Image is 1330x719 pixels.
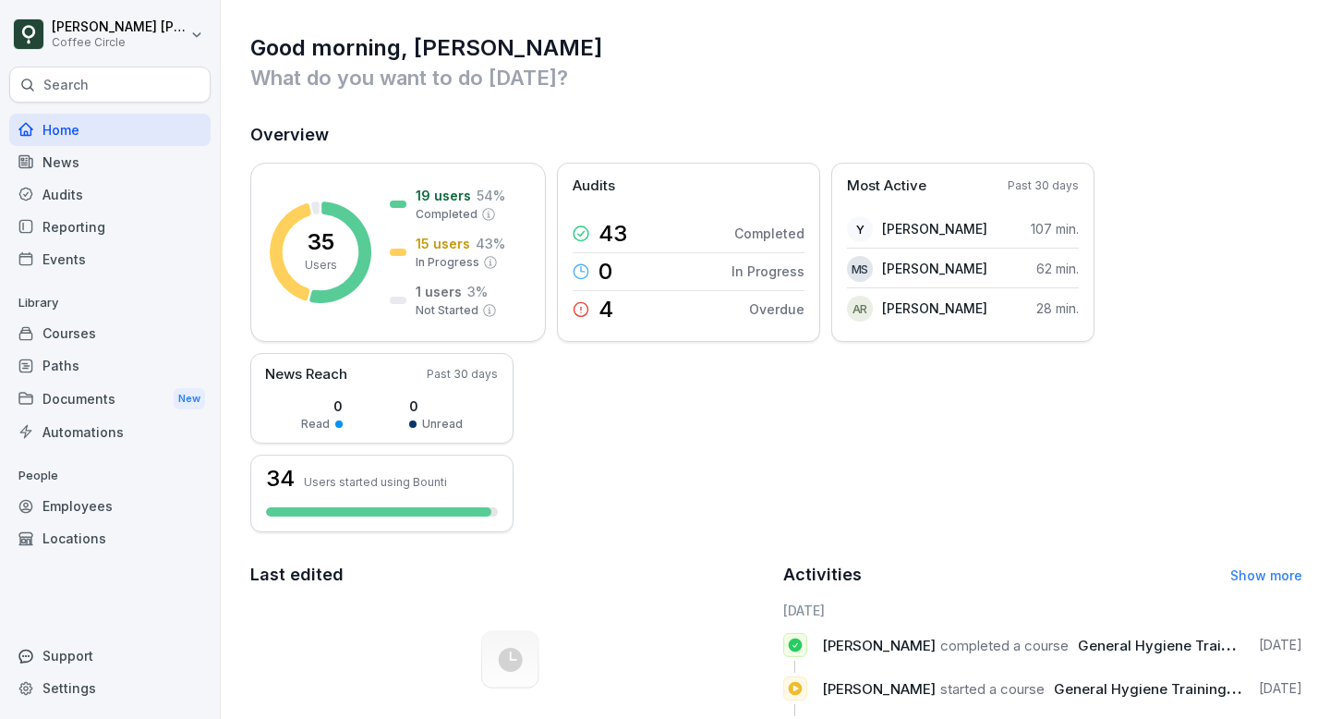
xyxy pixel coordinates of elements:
p: 0 [301,396,343,416]
p: In Progress [731,262,804,281]
p: People [9,461,211,491]
a: Audits [9,178,211,211]
a: Home [9,114,211,146]
p: [DATE] [1259,679,1302,698]
p: [PERSON_NAME] [882,259,987,278]
p: Search [43,76,89,94]
span: General Hygiene Training (acc LHMV §4) [1054,680,1330,698]
h3: 34 [266,468,295,490]
div: Y [847,216,873,242]
p: Completed [734,224,804,243]
p: 54 % [477,186,505,205]
div: AR [847,296,873,322]
p: 43 [598,223,627,245]
div: MS [847,256,873,282]
a: Automations [9,416,211,448]
span: completed a course [940,637,1069,654]
p: [PERSON_NAME] [882,299,987,318]
p: 0 [598,261,612,283]
p: [DATE] [1259,636,1302,654]
h6: [DATE] [783,601,1303,620]
a: News [9,146,211,178]
p: Coffee Circle [52,36,187,49]
p: Past 30 days [1008,177,1079,194]
span: [PERSON_NAME] [822,637,936,654]
a: Paths [9,349,211,382]
a: Show more [1230,567,1302,583]
p: Not Started [416,302,478,319]
p: Unread [422,416,463,433]
p: Completed [416,206,478,223]
p: In Progress [416,254,479,271]
a: DocumentsNew [9,382,211,416]
p: News Reach [265,364,347,385]
p: Audits [573,176,615,197]
p: 3 % [467,282,488,301]
p: Most Active [847,176,926,197]
p: 35 [308,231,334,253]
p: What do you want to do [DATE]? [250,63,1302,92]
a: Events [9,243,211,275]
a: Locations [9,522,211,554]
h1: Good morning, [PERSON_NAME] [250,33,1302,63]
p: Past 30 days [427,366,498,383]
p: 43 % [476,234,505,253]
a: Courses [9,317,211,349]
a: Employees [9,490,211,522]
p: 0 [409,396,463,416]
span: [PERSON_NAME] [822,680,936,698]
div: New [174,388,205,409]
p: 28 min. [1036,299,1079,318]
p: [PERSON_NAME] [882,219,987,238]
p: 4 [598,299,613,321]
h2: Overview [250,122,1302,148]
p: 62 min. [1036,259,1079,278]
a: Settings [9,672,211,704]
h2: Activities [783,562,862,588]
span: started a course [940,680,1045,698]
p: 19 users [416,186,471,205]
p: 1 users [416,282,462,301]
a: Reporting [9,211,211,243]
p: Library [9,288,211,318]
div: Support [9,640,211,672]
p: 15 users [416,234,470,253]
h2: Last edited [250,562,770,588]
p: Overdue [749,299,804,319]
p: [PERSON_NAME] [PERSON_NAME] [52,19,187,35]
p: 107 min. [1031,219,1079,238]
div: Documents [9,382,211,416]
p: Users started using Bounti [304,475,447,489]
p: Read [301,416,330,433]
p: Users [305,257,337,274]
